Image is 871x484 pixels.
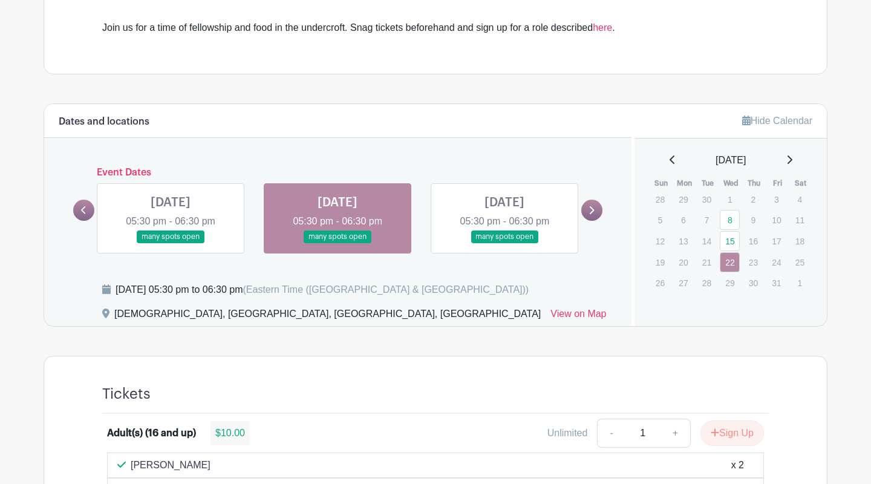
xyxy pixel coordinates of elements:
div: x 2 [731,458,744,473]
div: Adult(s) (16 and up) [107,426,196,440]
button: Sign Up [700,420,764,446]
p: 25 [790,253,810,272]
p: 27 [673,273,693,292]
p: 29 [720,273,740,292]
p: 1 [720,190,740,209]
p: 7 [697,211,717,229]
a: 8 [720,210,740,230]
p: 30 [743,273,763,292]
p: 20 [673,253,693,272]
th: Sun [650,177,673,189]
p: 6 [673,211,693,229]
p: 26 [650,273,670,292]
a: Hide Calendar [742,116,812,126]
p: 3 [766,190,786,209]
th: Mon [673,177,696,189]
a: + [661,419,691,448]
p: 5 [650,211,670,229]
div: [DATE] 05:30 pm to 06:30 pm [116,283,529,297]
div: Unlimited [547,426,588,440]
p: 30 [697,190,717,209]
p: 21 [697,253,717,272]
h6: Event Dates [94,167,581,178]
div: [DEMOGRAPHIC_DATA], [GEOGRAPHIC_DATA], [GEOGRAPHIC_DATA], [GEOGRAPHIC_DATA] [114,307,541,326]
p: 23 [743,253,763,272]
th: Sat [789,177,813,189]
th: Thu [743,177,766,189]
th: Fri [766,177,789,189]
th: Tue [696,177,720,189]
p: 28 [650,190,670,209]
span: [DATE] [716,153,746,168]
p: 18 [790,232,810,250]
span: (Eastern Time ([GEOGRAPHIC_DATA] & [GEOGRAPHIC_DATA])) [243,284,529,295]
p: 24 [766,253,786,272]
p: 9 [743,211,763,229]
p: 14 [697,232,717,250]
p: 16 [743,232,763,250]
a: View on Map [550,307,606,326]
p: 10 [766,211,786,229]
a: - [597,419,625,448]
p: 13 [673,232,693,250]
a: here [593,22,612,33]
p: 12 [650,232,670,250]
p: 1 [790,273,810,292]
p: 31 [766,273,786,292]
h6: Dates and locations [59,116,149,128]
p: 4 [790,190,810,209]
p: [PERSON_NAME] [131,458,210,473]
h4: Tickets [102,385,151,403]
p: 29 [673,190,693,209]
p: 11 [790,211,810,229]
a: 15 [720,231,740,251]
p: 17 [766,232,786,250]
p: 28 [697,273,717,292]
div: $10.00 [210,421,250,445]
a: 22 [720,252,740,272]
div: Join us for a time of fellowship and food in the undercroft. Snag tickets beforehand and sign up ... [102,21,769,35]
th: Wed [719,177,743,189]
p: 19 [650,253,670,272]
p: 2 [743,190,763,209]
